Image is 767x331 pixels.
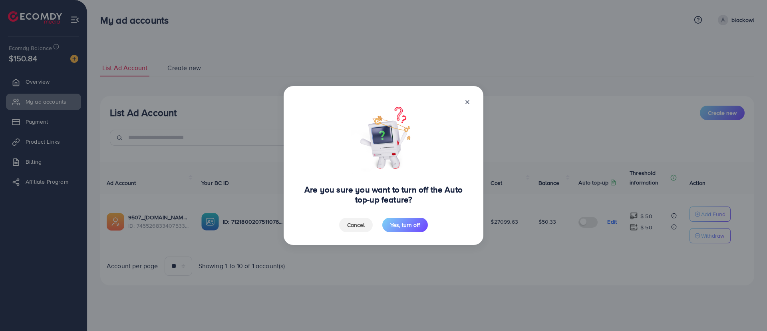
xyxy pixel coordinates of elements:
span: Cancel [347,221,365,229]
button: Yes, turn off [382,218,428,232]
img: bg-confirm-turn-off.46796951.png [351,105,423,175]
h4: Are you sure you want to turn off the Auto top-up feature? [296,185,471,205]
button: Cancel [339,218,373,232]
iframe: Chat [733,295,761,325]
span: Yes, turn off [390,221,420,229]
